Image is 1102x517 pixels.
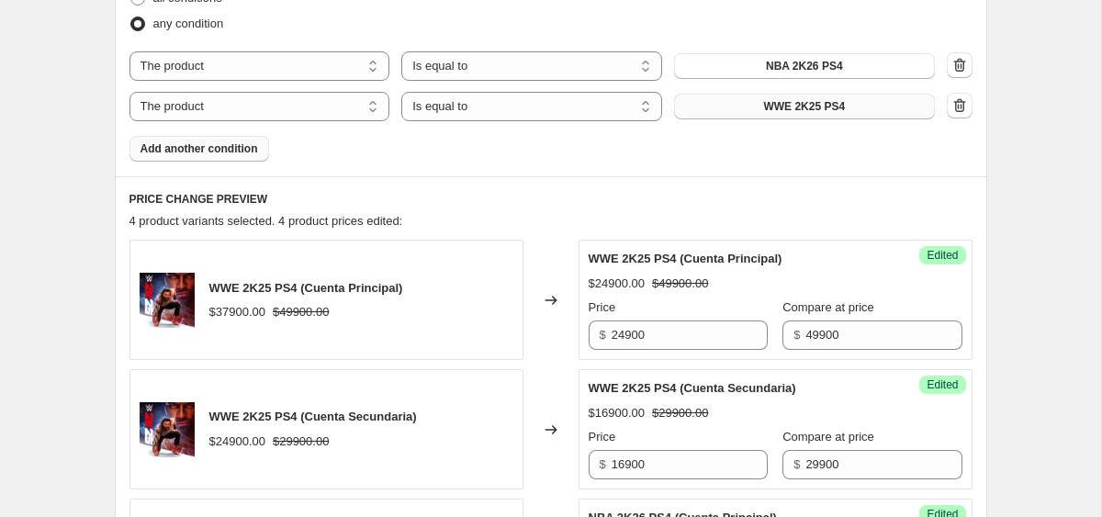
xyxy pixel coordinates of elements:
[273,433,329,451] strike: $29900.00
[589,300,616,314] span: Price
[129,136,269,162] button: Add another condition
[141,141,258,156] span: Add another condition
[140,402,195,457] img: 068123d291265a61f85713615aa2f255077fbf164186908e_80x.jpg
[927,377,958,392] span: Edited
[674,53,935,79] button: NBA 2K26 PS4
[153,17,224,30] span: any condition
[140,273,195,328] img: 068123d291265a61f85713615aa2f255077fbf164186908e_80x.jpg
[766,59,843,73] span: NBA 2K26 PS4
[793,457,800,471] span: $
[793,328,800,342] span: $
[782,430,874,444] span: Compare at price
[782,300,874,314] span: Compare at price
[763,99,845,114] span: WWE 2K25 PS4
[589,252,782,265] span: WWE 2K25 PS4 (Cuenta Principal)
[129,214,403,228] span: 4 product variants selected. 4 product prices edited:
[209,303,265,321] div: $37900.00
[600,457,606,471] span: $
[600,328,606,342] span: $
[652,275,708,293] strike: $49900.00
[209,433,265,451] div: $24900.00
[209,281,403,295] span: WWE 2K25 PS4 (Cuenta Principal)
[589,430,616,444] span: Price
[273,303,329,321] strike: $49900.00
[589,275,645,293] div: $24900.00
[652,404,708,422] strike: $29900.00
[589,381,796,395] span: WWE 2K25 PS4 (Cuenta Secundaria)
[589,404,645,422] div: $16900.00
[674,94,935,119] button: WWE 2K25 PS4
[209,410,417,423] span: WWE 2K25 PS4 (Cuenta Secundaria)
[927,248,958,263] span: Edited
[129,192,973,207] h6: PRICE CHANGE PREVIEW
